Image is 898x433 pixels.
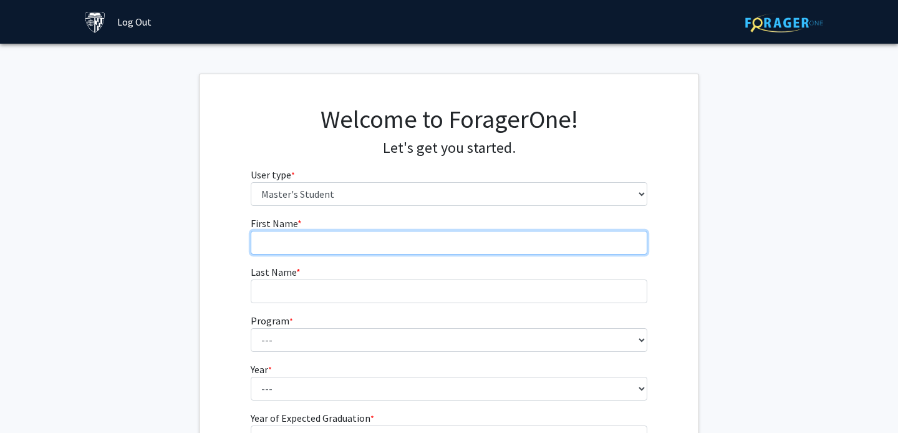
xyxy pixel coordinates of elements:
iframe: Chat [9,377,53,424]
h1: Welcome to ForagerOne! [251,104,648,134]
span: First Name [251,217,297,230]
label: User type [251,167,295,182]
img: ForagerOne Logo [745,13,823,32]
label: Program [251,313,293,328]
label: Year [251,362,272,377]
span: Last Name [251,266,296,278]
h4: Let's get you started. [251,139,648,157]
img: Johns Hopkins University Logo [84,11,106,33]
label: Year of Expected Graduation [251,411,374,426]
